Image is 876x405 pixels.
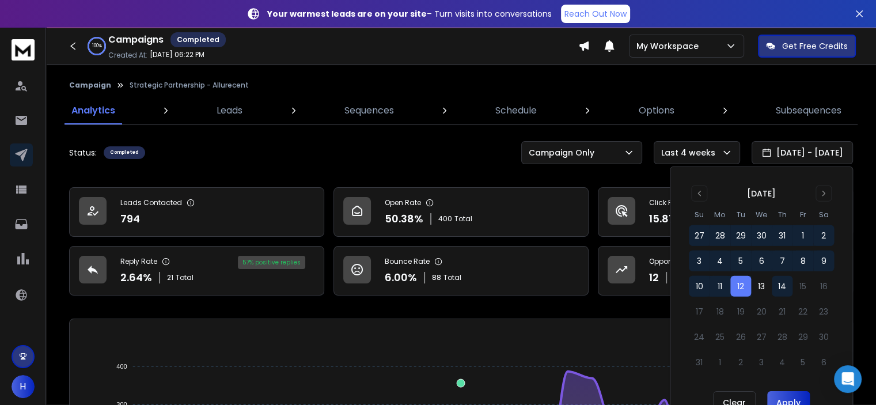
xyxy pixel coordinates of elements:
th: Thursday [772,209,792,221]
button: 31 [772,225,792,246]
button: Get Free Credits [758,35,856,58]
div: [DATE] [747,188,776,199]
p: Strategic Partnership - Allurecent [130,81,249,90]
button: 5 [730,251,751,271]
p: Reply Rate [120,257,157,266]
tspan: 400 [117,363,127,370]
a: Reply Rate2.64%21Total57% positive replies [69,246,324,296]
a: Bounce Rate6.00%88Total [333,246,589,296]
span: Total [443,273,461,282]
span: Total [454,214,472,224]
p: Reach Out Now [564,8,627,20]
button: 9 [813,251,834,271]
p: Options [639,104,674,118]
th: Tuesday [730,209,751,221]
p: Campaign Only [529,147,599,158]
th: Saturday [813,209,834,221]
a: Reach Out Now [561,5,630,23]
div: Open Intercom Messenger [834,365,862,393]
button: 4 [710,251,730,271]
p: 6.00 % [385,270,417,286]
span: 88 [432,273,441,282]
p: 100 % [92,43,102,50]
p: [DATE] 06:22 PM [150,50,204,59]
p: 12 [649,270,659,286]
a: Open Rate50.38%400Total [333,187,589,237]
th: Wednesday [751,209,772,221]
button: 13 [751,276,772,297]
a: Analytics [65,97,122,124]
p: 15.87 % [649,211,684,227]
span: 21 [167,273,173,282]
p: Schedule [495,104,537,118]
th: Monday [710,209,730,221]
button: 7 [772,251,792,271]
button: 29 [730,225,751,246]
button: 12 [730,276,751,297]
p: Created At: [108,51,147,60]
strong: Your warmest leads are on your site [267,8,427,20]
a: Opportunities12$1200 [598,246,853,296]
a: Schedule [488,97,544,124]
p: My Workspace [636,40,703,52]
button: 11 [710,276,730,297]
button: 1 [792,225,813,246]
a: Leads [210,97,249,124]
button: 14 [772,276,792,297]
a: Leads Contacted794 [69,187,324,237]
span: Total [176,273,194,282]
p: Leads Contacted [120,198,182,207]
p: Sequences [344,104,394,118]
button: H [12,375,35,398]
button: 27 [689,225,710,246]
a: Click Rate15.87%126Total [598,187,853,237]
button: Go to next month [816,186,832,202]
button: 28 [710,225,730,246]
p: Get Free Credits [782,40,848,52]
button: Go to previous month [691,186,707,202]
button: [DATE] - [DATE] [752,141,853,164]
div: Completed [104,146,145,159]
button: 30 [751,225,772,246]
p: Subsequences [776,104,841,118]
p: 794 [120,211,140,227]
p: – Turn visits into conversations [267,8,552,20]
button: 10 [689,276,710,297]
div: 57 % positive replies [238,256,305,269]
p: Click Rate [649,198,684,207]
th: Friday [792,209,813,221]
button: Campaign [69,81,111,90]
a: Sequences [337,97,401,124]
p: Bounce Rate [385,257,430,266]
p: Status: [69,147,97,158]
img: logo [12,39,35,60]
span: 400 [438,214,452,224]
button: 8 [792,251,813,271]
p: Last 4 weeks [661,147,720,158]
button: 6 [751,251,772,271]
button: 3 [689,251,710,271]
div: Completed [170,32,226,47]
p: Open Rate [385,198,421,207]
h1: Campaigns [108,33,164,47]
a: Options [632,97,681,124]
p: 50.38 % [385,211,423,227]
p: Leads [217,104,242,118]
p: Opportunities [649,257,696,266]
a: Subsequences [769,97,848,124]
p: 2.64 % [120,270,152,286]
th: Sunday [689,209,710,221]
button: 2 [813,225,834,246]
p: Analytics [71,104,115,118]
